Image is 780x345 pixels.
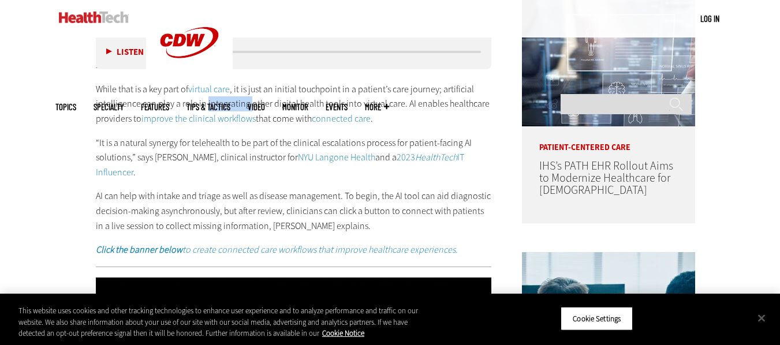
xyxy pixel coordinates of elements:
span: Specialty [94,103,124,111]
em: HealthTech [415,151,457,163]
p: “It is a natural synergy for telehealth to be part of the clinical escalations process for patien... [96,136,492,180]
a: More information about your privacy [322,328,364,338]
a: CDW [146,76,233,88]
a: Events [326,103,348,111]
a: Log in [700,13,719,24]
a: Features [141,103,169,111]
a: Tips & Tactics [186,103,230,111]
button: Cookie Settings [561,306,633,331]
em: to create connected care workflows that improve healthcare experiences. [182,243,458,256]
em: Click the banner below [96,243,182,256]
a: MonITor [282,103,308,111]
div: This website uses cookies and other tracking technologies to enhance user experience and to analy... [18,305,429,339]
a: 2023HealthTechIT Influencer [96,151,464,178]
a: NYU Langone Health [298,151,375,163]
span: Topics [55,103,76,111]
a: Video [248,103,265,111]
p: Patient-Centered Care [522,126,695,152]
button: Close [749,305,774,331]
a: Click the banner belowto create connected care workflows that improve healthcare experiences. [96,243,458,256]
img: Home [59,12,129,23]
a: IHS’s PATH EHR Rollout Aims to Modernize Healthcare for [DEMOGRAPHIC_DATA] [539,158,673,198]
span: More [365,103,389,111]
p: AI can help with intake and triage as well as disease management. To begin, the AI tool can aid d... [96,189,492,233]
div: User menu [700,13,719,25]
